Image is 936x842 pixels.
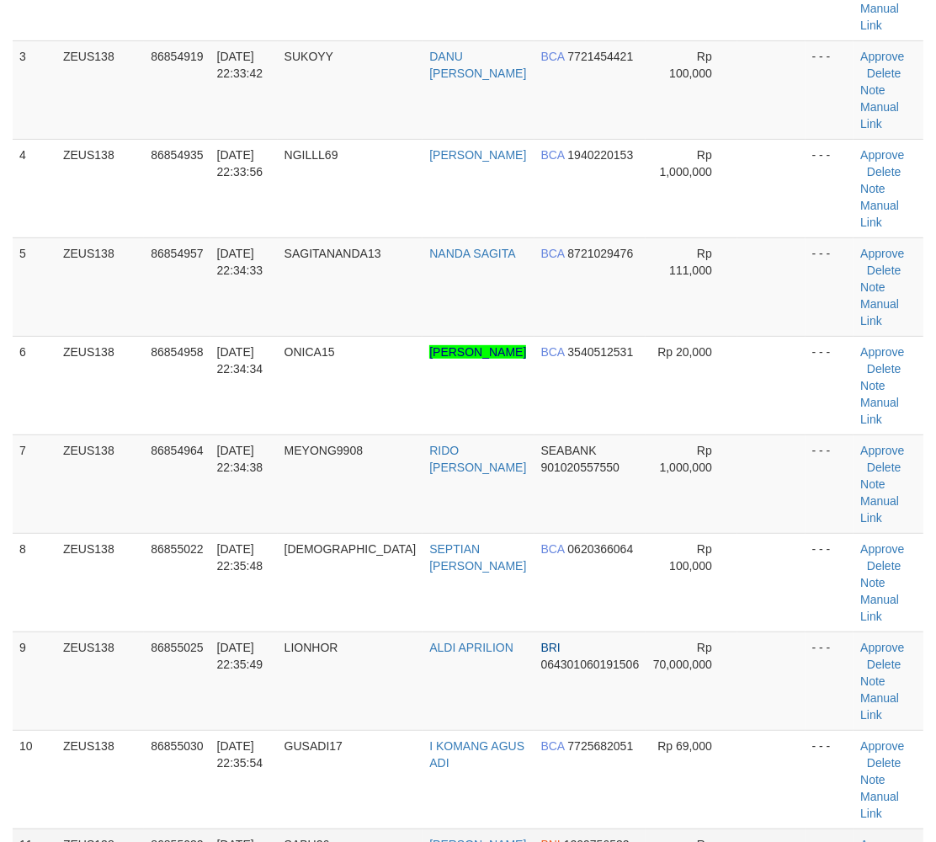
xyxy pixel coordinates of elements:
a: Delete [867,264,901,277]
span: 86854919 [151,50,203,63]
a: Note [860,576,885,589]
span: [DATE] 22:34:34 [217,345,263,376]
a: Manual Link [860,494,899,525]
a: ALDI APRILION [429,641,513,654]
td: 6 [13,336,56,434]
a: Approve [860,50,904,63]
a: DANU [PERSON_NAME] [429,50,526,80]
a: Approve [860,148,904,162]
td: 4 [13,139,56,237]
span: Rp 20,000 [657,345,712,359]
span: Copy 8721029476 to clipboard [567,247,633,260]
span: 86854958 [151,345,203,359]
span: Copy 7721454421 to clipboard [567,50,633,63]
a: Note [860,477,885,491]
a: SEPTIAN [PERSON_NAME] [429,542,526,573]
span: BRI [541,641,561,654]
a: Approve [860,542,904,556]
td: - - - [806,139,854,237]
span: MEYONG9908 [285,444,363,457]
a: NANDA SAGITA [429,247,515,260]
span: BCA [541,50,565,63]
td: ZEUS138 [56,533,144,631]
span: 86855022 [151,542,203,556]
a: Manual Link [860,396,899,426]
a: Approve [860,247,904,260]
td: ZEUS138 [56,336,144,434]
span: LIONHOR [285,641,338,654]
td: 5 [13,237,56,336]
span: Copy 3540512531 to clipboard [567,345,633,359]
a: Note [860,674,885,688]
td: 9 [13,631,56,730]
span: Rp 1,000,000 [660,148,712,179]
td: - - - [806,40,854,139]
td: - - - [806,336,854,434]
a: [PERSON_NAME] [429,345,526,359]
span: BCA [541,542,565,556]
span: BCA [541,739,565,753]
a: Approve [860,345,904,359]
a: Manual Link [860,593,899,623]
span: Copy 901020557550 to clipboard [541,461,620,474]
td: - - - [806,237,854,336]
span: Rp 1,000,000 [660,444,712,474]
a: Manual Link [860,691,899,722]
a: Delete [867,362,901,376]
a: Note [860,379,885,392]
span: Copy 0620366064 to clipboard [567,542,633,556]
a: Manual Link [860,790,899,820]
td: ZEUS138 [56,139,144,237]
span: GUSADI17 [285,739,343,753]
span: Copy 7725682051 to clipboard [567,739,633,753]
a: Note [860,280,885,294]
span: [DATE] 22:35:48 [217,542,263,573]
a: RIDO [PERSON_NAME] [429,444,526,474]
span: SEABANK [541,444,597,457]
span: Copy 064301060191506 to clipboard [541,658,640,671]
a: Delete [867,165,901,179]
a: I KOMANG AGUS ADI [429,739,524,770]
td: - - - [806,533,854,631]
span: Rp 100,000 [669,542,712,573]
span: [DATE] 22:33:56 [217,148,263,179]
span: 86854957 [151,247,203,260]
td: 8 [13,533,56,631]
span: [DATE] 22:33:42 [217,50,263,80]
td: ZEUS138 [56,434,144,533]
span: BCA [541,148,565,162]
td: - - - [806,631,854,730]
span: BCA [541,345,565,359]
span: 86854964 [151,444,203,457]
td: - - - [806,434,854,533]
td: ZEUS138 [56,237,144,336]
span: 86855025 [151,641,203,654]
td: ZEUS138 [56,631,144,730]
a: Note [860,83,885,97]
td: ZEUS138 [56,730,144,829]
td: - - - [806,730,854,829]
a: Manual Link [860,199,899,229]
td: ZEUS138 [56,40,144,139]
a: Manual Link [860,100,899,131]
a: Delete [867,67,901,80]
span: Rp 111,000 [669,247,712,277]
a: Delete [867,756,901,770]
a: Approve [860,444,904,457]
a: Delete [867,461,901,474]
span: [DATE] 22:35:54 [217,739,263,770]
a: Manual Link [860,297,899,328]
span: Copy 1940220153 to clipboard [567,148,633,162]
span: ONICA15 [285,345,335,359]
span: 86854935 [151,148,203,162]
td: 10 [13,730,56,829]
span: [DEMOGRAPHIC_DATA] [285,542,417,556]
a: Approve [860,739,904,753]
span: BCA [541,247,565,260]
a: Manual Link [860,2,899,32]
span: NGILLL69 [285,148,338,162]
a: Approve [860,641,904,654]
td: 3 [13,40,56,139]
a: Note [860,773,885,786]
span: Rp 100,000 [669,50,712,80]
